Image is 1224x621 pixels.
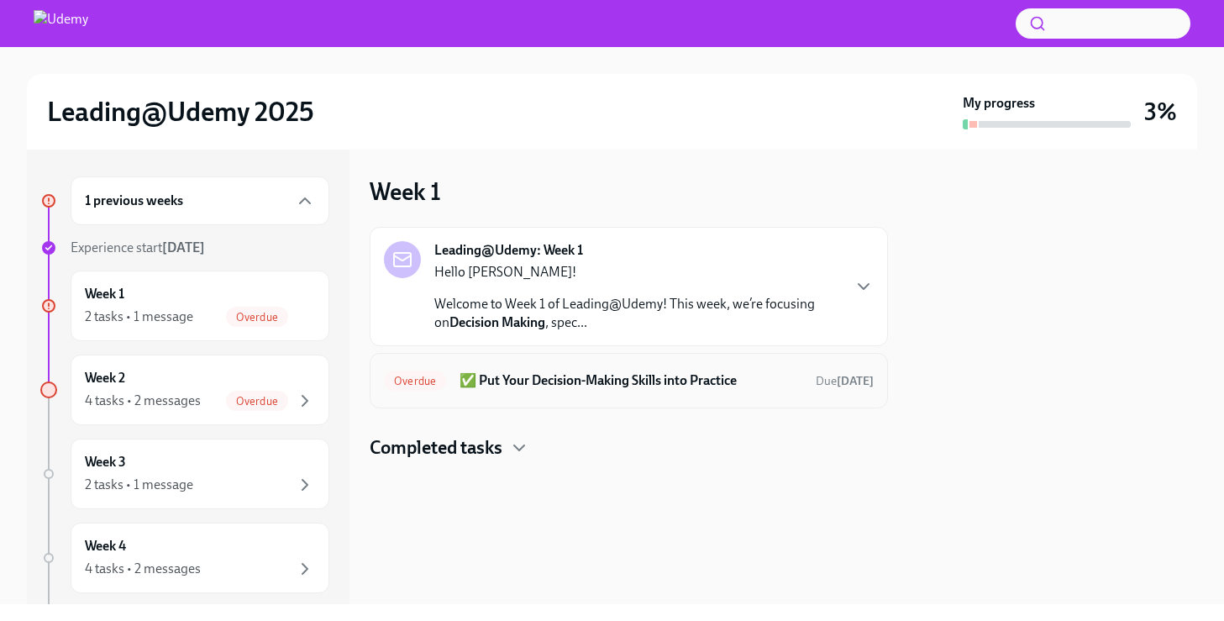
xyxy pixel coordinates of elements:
[816,374,874,388] span: Due
[71,176,329,225] div: 1 previous weeks
[85,537,126,555] h6: Week 4
[226,395,288,408] span: Overdue
[370,435,888,460] div: Completed tasks
[34,10,88,37] img: Udemy
[434,295,840,332] p: Welcome to Week 1 of Leading@Udemy! This week, we’re focusing on , spec...
[837,374,874,388] strong: [DATE]
[85,192,183,210] h6: 1 previous weeks
[384,375,446,387] span: Overdue
[1144,97,1177,127] h3: 3%
[85,285,124,303] h6: Week 1
[816,373,874,389] span: September 19th, 2025 11:00
[85,453,126,471] h6: Week 3
[226,311,288,324] span: Overdue
[963,94,1035,113] strong: My progress
[370,435,502,460] h4: Completed tasks
[40,523,329,593] a: Week 44 tasks • 2 messages
[460,371,802,390] h6: ✅ Put Your Decision-Making Skills into Practice
[384,367,874,394] a: Overdue✅ Put Your Decision-Making Skills into PracticeDue[DATE]
[85,476,193,494] div: 2 tasks • 1 message
[40,439,329,509] a: Week 32 tasks • 1 message
[40,239,329,257] a: Experience start[DATE]
[449,314,545,330] strong: Decision Making
[85,560,201,578] div: 4 tasks • 2 messages
[370,176,441,207] h3: Week 1
[47,95,314,129] h2: Leading@Udemy 2025
[71,239,205,255] span: Experience start
[85,308,193,326] div: 2 tasks • 1 message
[40,271,329,341] a: Week 12 tasks • 1 messageOverdue
[40,355,329,425] a: Week 24 tasks • 2 messagesOverdue
[162,239,205,255] strong: [DATE]
[434,241,583,260] strong: Leading@Udemy: Week 1
[85,369,125,387] h6: Week 2
[85,392,201,410] div: 4 tasks • 2 messages
[434,263,840,282] p: Hello [PERSON_NAME]!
